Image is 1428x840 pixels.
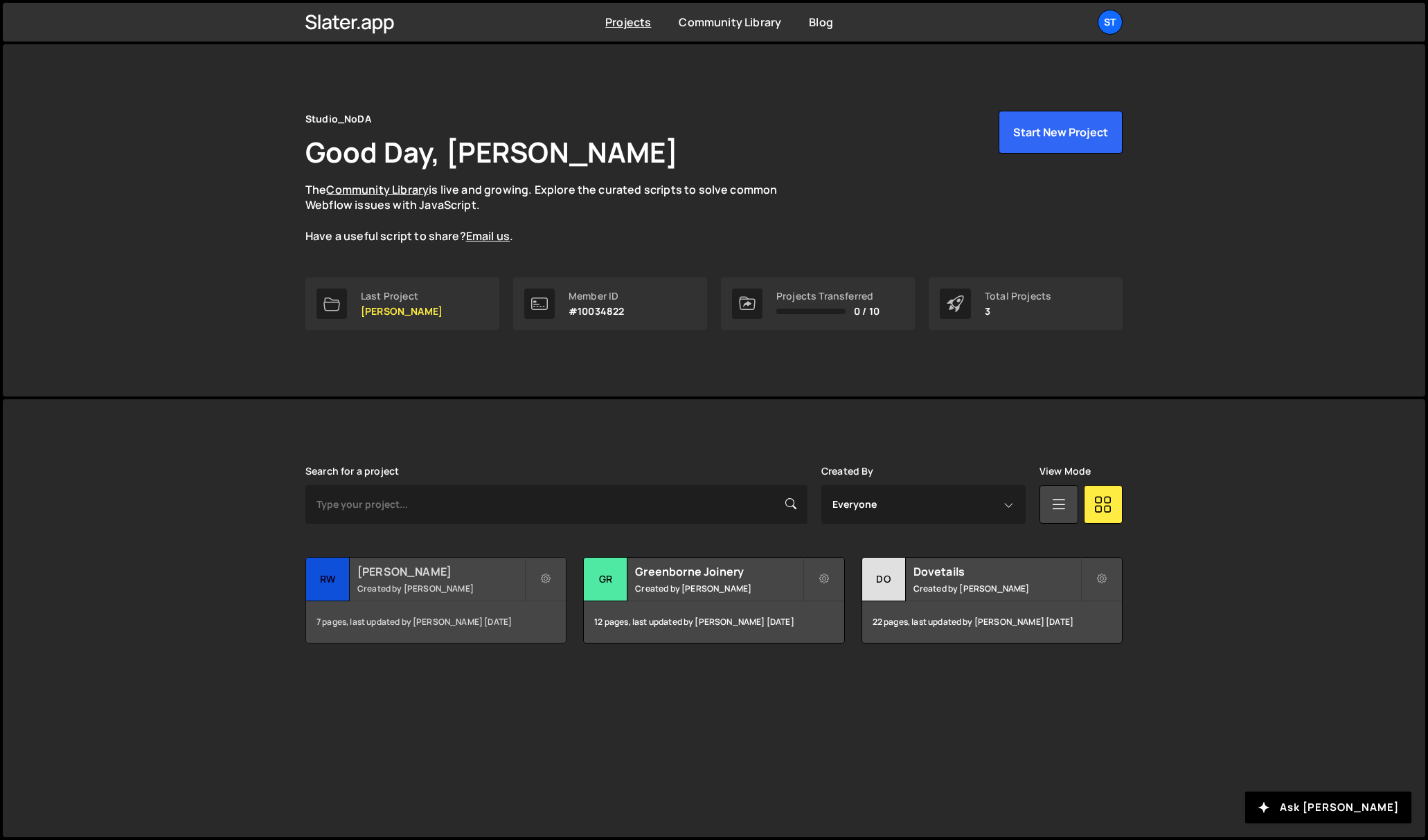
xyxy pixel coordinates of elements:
div: 22 pages, last updated by [PERSON_NAME] [DATE] [862,601,1122,643]
a: Do Dovetails Created by [PERSON_NAME] 22 pages, last updated by [PERSON_NAME] [DATE] [862,557,1123,643]
a: St [1098,10,1123,35]
div: Projects Transferred [776,291,880,302]
a: Blog [809,15,833,30]
h2: Greenborne Joinery [635,564,802,579]
small: Created by [PERSON_NAME] [913,583,1080,594]
p: The is live and growing. Explore the curated scripts to solve common Webflow issues with JavaScri... [305,182,804,244]
div: Gr [584,558,627,601]
div: Total Projects [985,291,1051,302]
div: Studio_NoDA [305,111,371,127]
label: Search for a project [305,466,399,477]
a: RW [PERSON_NAME] Created by [PERSON_NAME] 7 pages, last updated by [PERSON_NAME] [DATE] [305,557,566,643]
p: 3 [985,306,1051,317]
a: Email us [466,228,510,244]
div: Last Project [361,291,443,302]
h1: Good Day, [PERSON_NAME] [305,133,678,171]
h2: Dovetails [913,564,1080,579]
div: Do [862,558,906,601]
a: Gr Greenborne Joinery Created by [PERSON_NAME] 12 pages, last updated by [PERSON_NAME] [DATE] [583,557,844,643]
button: Start New Project [999,111,1123,154]
div: Member ID [569,291,624,302]
a: Last Project [PERSON_NAME] [305,277,499,330]
label: View Mode [1039,466,1091,477]
label: Created By [821,466,874,477]
a: Projects [605,15,651,30]
a: Community Library [326,182,429,197]
p: [PERSON_NAME] [361,306,443,317]
p: #10034822 [569,306,624,317]
div: 7 pages, last updated by [PERSON_NAME] [DATE] [306,601,566,643]
button: Ask [PERSON_NAME] [1245,792,1411,823]
div: 12 pages, last updated by [PERSON_NAME] [DATE] [584,601,844,643]
span: 0 / 10 [854,306,880,317]
div: RW [306,558,350,601]
input: Type your project... [305,485,807,524]
a: Community Library [679,15,781,30]
small: Created by [PERSON_NAME] [357,583,524,594]
h2: [PERSON_NAME] [357,564,524,579]
small: Created by [PERSON_NAME] [635,583,802,594]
